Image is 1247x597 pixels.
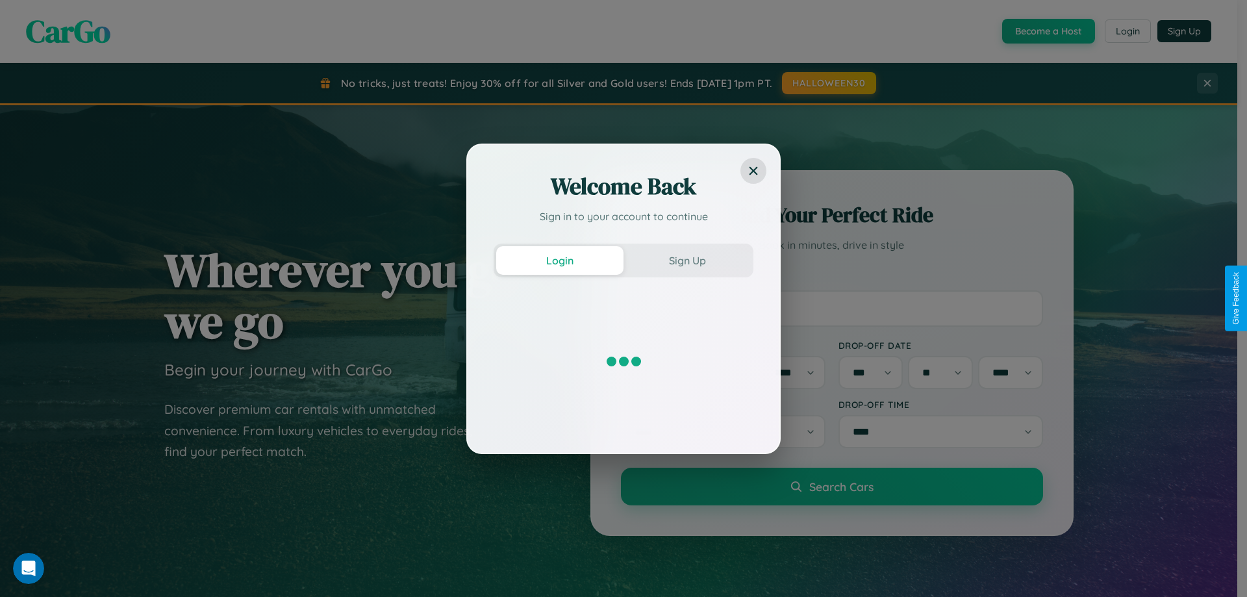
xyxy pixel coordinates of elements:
iframe: Intercom live chat [13,553,44,584]
button: Sign Up [623,246,751,275]
button: Login [496,246,623,275]
p: Sign in to your account to continue [494,209,753,224]
div: Give Feedback [1231,272,1241,325]
h2: Welcome Back [494,171,753,202]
